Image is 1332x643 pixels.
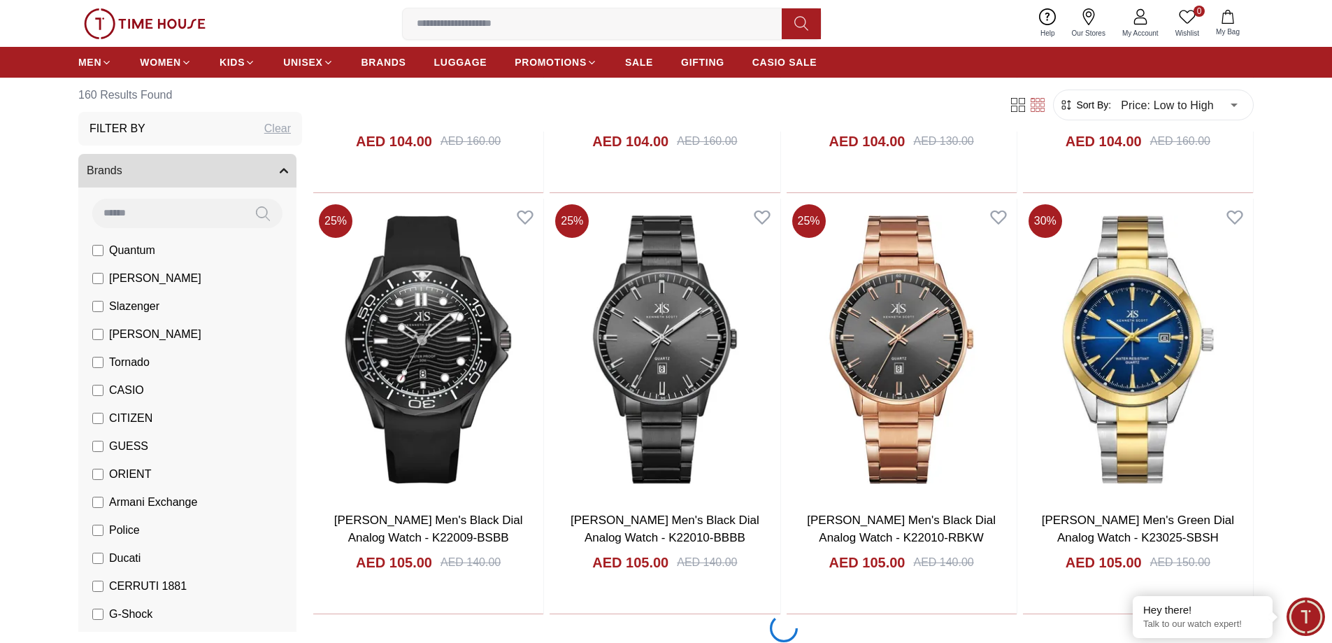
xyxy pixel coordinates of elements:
[361,50,406,75] a: BRANDS
[87,162,122,179] span: Brands
[1111,85,1247,125] div: Price: Low to High
[140,50,192,75] a: WOMEN
[92,273,103,284] input: [PERSON_NAME]
[1194,6,1205,17] span: 0
[913,554,973,571] div: AED 140.00
[592,132,668,151] h4: AED 104.00
[681,55,724,69] span: GIFTING
[84,8,206,39] img: ...
[829,553,905,572] h4: AED 105.00
[109,326,201,343] span: [PERSON_NAME]
[109,578,187,595] span: CERRUTI 1881
[92,609,103,620] input: G-Shock
[109,606,152,623] span: G-Shock
[92,245,103,256] input: Quantum
[92,581,103,592] input: CERRUTI 1881
[78,78,302,112] h6: 160 Results Found
[515,55,587,69] span: PROMOTIONS
[515,50,597,75] a: PROMOTIONS
[356,553,432,572] h4: AED 105.00
[434,50,487,75] a: LUGGAGE
[264,120,291,137] div: Clear
[92,497,103,508] input: Armani Exchange
[334,514,523,545] a: [PERSON_NAME] Men's Black Dial Analog Watch - K22009-BSBB
[319,204,352,238] span: 25 %
[109,242,155,259] span: Quantum
[109,550,141,567] span: Ducati
[109,494,197,511] span: Armani Exchange
[434,55,487,69] span: LUGGAGE
[681,50,724,75] a: GIFTING
[1150,554,1210,571] div: AED 150.00
[1035,28,1061,38] span: Help
[361,55,406,69] span: BRANDS
[787,199,1017,500] img: Kenneth Scott Men's Black Dial Analog Watch - K22010-RBKW
[792,204,826,238] span: 25 %
[92,441,103,452] input: GUESS
[78,154,296,188] button: Brands
[1066,553,1142,572] h4: AED 105.00
[220,50,255,75] a: KIDS
[571,514,759,545] a: [PERSON_NAME] Men's Black Dial Analog Watch - K22010-BBBB
[89,120,145,137] h3: Filter By
[1170,28,1205,38] span: Wishlist
[625,55,653,69] span: SALE
[913,133,973,150] div: AED 130.00
[677,554,737,571] div: AED 140.00
[140,55,181,69] span: WOMEN
[1059,98,1111,112] button: Sort By:
[1066,132,1142,151] h4: AED 104.00
[1117,28,1164,38] span: My Account
[78,55,101,69] span: MEN
[92,385,103,396] input: CASIO
[1029,204,1062,238] span: 30 %
[356,132,432,151] h4: AED 104.00
[92,469,103,480] input: ORIENT
[752,55,817,69] span: CASIO SALE
[109,466,151,483] span: ORIENT
[592,553,668,572] h4: AED 105.00
[752,50,817,75] a: CASIO SALE
[220,55,245,69] span: KIDS
[829,132,905,151] h4: AED 104.00
[1143,619,1262,630] p: Talk to our watch expert!
[92,329,103,340] input: [PERSON_NAME]
[1073,98,1111,112] span: Sort By:
[92,301,103,312] input: Slazenger
[78,50,112,75] a: MEN
[677,133,737,150] div: AED 160.00
[807,514,996,545] a: [PERSON_NAME] Men's Black Dial Analog Watch - K22010-RBKW
[1023,199,1253,500] img: Kenneth Scott Men's Green Dial Analog Watch - K23025-SBSH
[109,410,152,427] span: CITIZEN
[109,522,140,539] span: Police
[92,413,103,424] input: CITIZEN
[1143,603,1262,617] div: Hey there!
[1032,6,1064,41] a: Help
[109,382,144,399] span: CASIO
[1167,6,1208,41] a: 0Wishlist
[109,270,201,287] span: [PERSON_NAME]
[92,525,103,536] input: Police
[550,199,780,500] img: Kenneth Scott Men's Black Dial Analog Watch - K22010-BBBB
[1208,7,1248,40] button: My Bag
[1064,6,1114,41] a: Our Stores
[313,199,543,500] img: Kenneth Scott Men's Black Dial Analog Watch - K22009-BSBB
[1042,514,1234,545] a: [PERSON_NAME] Men's Green Dial Analog Watch - K23025-SBSH
[92,553,103,564] input: Ducati
[1066,28,1111,38] span: Our Stores
[283,55,322,69] span: UNISEX
[109,354,150,371] span: Tornado
[441,133,501,150] div: AED 160.00
[1150,133,1210,150] div: AED 160.00
[283,50,333,75] a: UNISEX
[441,554,501,571] div: AED 140.00
[92,357,103,368] input: Tornado
[109,298,159,315] span: Slazenger
[1210,27,1245,37] span: My Bag
[1287,598,1325,636] div: Chat Widget
[625,50,653,75] a: SALE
